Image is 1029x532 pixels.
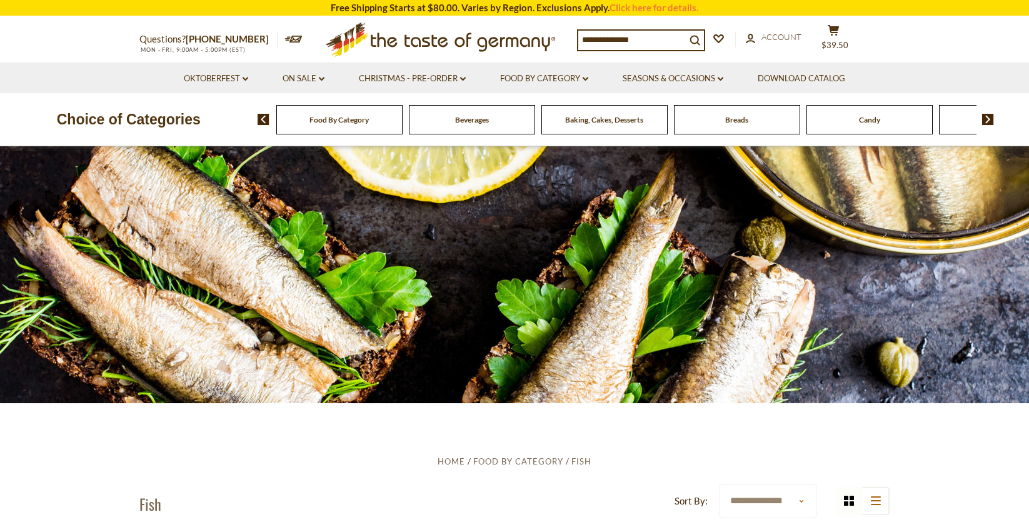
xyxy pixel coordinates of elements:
[359,72,466,86] a: Christmas - PRE-ORDER
[565,115,643,124] a: Baking, Cakes, Desserts
[623,72,723,86] a: Seasons & Occasions
[758,72,845,86] a: Download Catalog
[725,115,748,124] a: Breads
[309,115,369,124] a: Food By Category
[675,493,708,509] label: Sort By:
[821,40,848,50] span: $39.50
[746,31,801,44] a: Account
[473,456,563,466] a: Food By Category
[571,456,591,466] a: Fish
[500,72,588,86] a: Food By Category
[184,72,248,86] a: Oktoberfest
[610,2,698,13] a: Click here for details.
[982,114,994,125] img: next arrow
[815,24,852,56] button: $39.50
[438,456,465,466] a: Home
[139,494,161,513] h1: Fish
[186,33,269,44] a: [PHONE_NUMBER]
[859,115,880,124] a: Candy
[283,72,324,86] a: On Sale
[455,115,489,124] a: Beverages
[258,114,269,125] img: previous arrow
[761,32,801,42] span: Account
[139,46,246,53] span: MON - FRI, 9:00AM - 5:00PM (EST)
[139,31,278,48] p: Questions?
